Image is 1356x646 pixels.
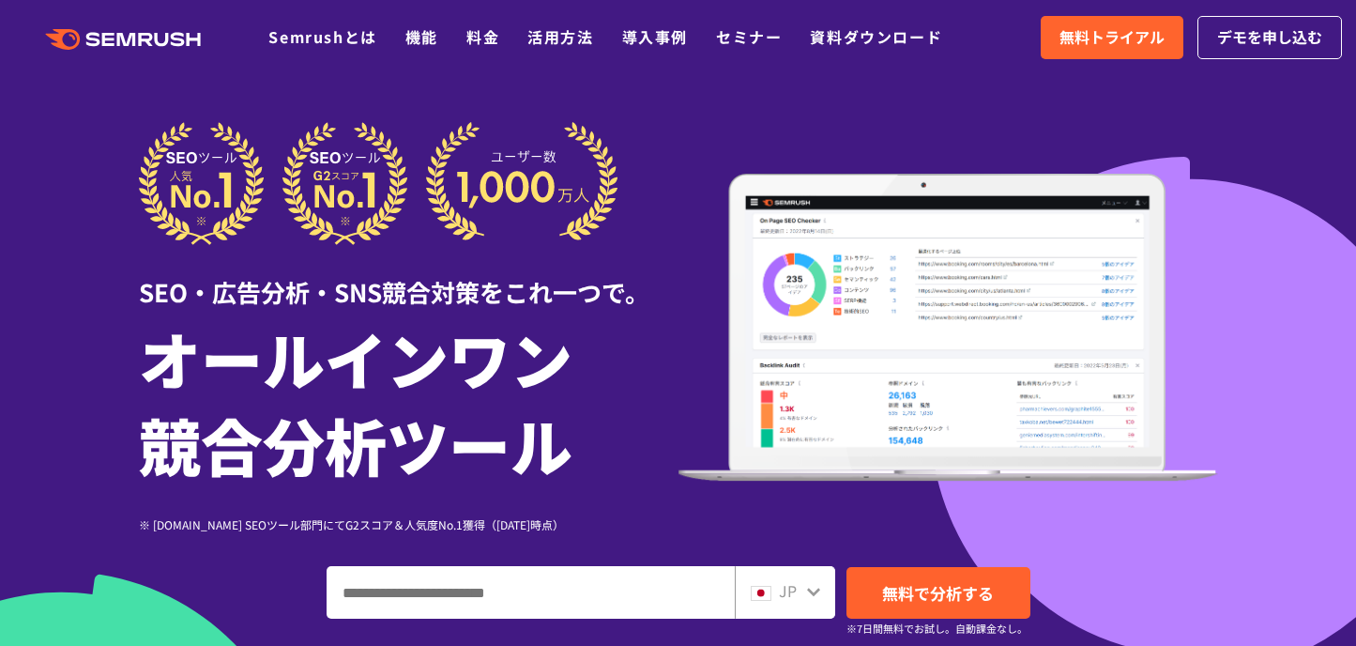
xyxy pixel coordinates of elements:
span: 無料トライアル [1059,25,1165,50]
div: ※ [DOMAIN_NAME] SEOツール部門にてG2スコア＆人気度No.1獲得（[DATE]時点） [139,515,678,533]
a: デモを申し込む [1197,16,1342,59]
span: デモを申し込む [1217,25,1322,50]
a: セミナー [716,25,782,48]
a: Semrushとは [268,25,376,48]
div: SEO・広告分析・SNS競合対策をこれ一つで。 [139,245,678,310]
a: 機能 [405,25,438,48]
a: 無料トライアル [1041,16,1183,59]
a: 資料ダウンロード [810,25,942,48]
h1: オールインワン 競合分析ツール [139,315,678,487]
span: 無料で分析する [882,581,994,605]
a: 無料で分析する [846,567,1030,619]
a: 活用方法 [527,25,593,48]
span: JP [779,579,797,602]
a: 導入事例 [622,25,688,48]
input: ドメイン、キーワードまたはURLを入力してください [328,567,734,618]
small: ※7日間無料でお試し。自動課金なし。 [846,620,1028,638]
a: 料金 [466,25,499,48]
